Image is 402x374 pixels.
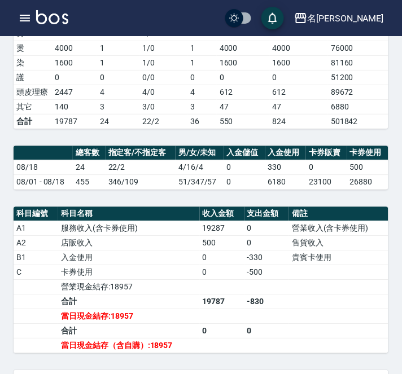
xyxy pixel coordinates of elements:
[200,250,244,265] td: 0
[14,41,52,55] td: 燙
[187,114,217,129] td: 36
[14,221,58,236] td: A1
[58,280,199,294] td: 營業現金結存:18957
[139,70,187,85] td: 0 / 0
[52,85,97,99] td: 2447
[176,146,224,161] th: 男/女/未知
[290,7,388,30] button: 名[PERSON_NAME]
[36,10,68,24] img: Logo
[200,294,244,309] td: 19787
[106,175,176,190] td: 346/109
[58,250,199,265] td: 入金使用
[58,236,199,250] td: 店販收入
[200,324,244,338] td: 0
[14,85,52,99] td: 頭皮理療
[347,175,388,190] td: 26880
[176,160,224,175] td: 4/16/4
[200,221,244,236] td: 19287
[14,160,73,175] td: 08/18
[244,207,289,222] th: 支出金額
[14,114,52,129] td: 合計
[52,41,97,55] td: 4000
[200,236,244,250] td: 500
[217,99,270,114] td: 47
[139,85,187,99] td: 4 / 0
[217,55,270,70] td: 1600
[347,146,388,161] th: 卡券使用
[265,175,307,190] td: 6180
[106,160,176,175] td: 22/2
[58,294,199,309] td: 合計
[217,85,270,99] td: 612
[224,175,265,190] td: 0
[14,236,58,250] td: A2
[217,41,270,55] td: 4000
[52,99,97,114] td: 140
[244,324,289,338] td: 0
[52,70,97,85] td: 0
[14,55,52,70] td: 染
[14,250,58,265] td: B1
[261,7,284,29] button: save
[97,70,140,85] td: 0
[306,175,347,190] td: 23100
[187,99,217,114] td: 3
[14,207,388,354] table: a dense table
[270,85,329,99] td: 612
[14,146,388,190] table: a dense table
[270,55,329,70] td: 1600
[73,175,105,190] td: 455
[97,114,140,129] td: 24
[139,41,187,55] td: 1 / 0
[217,114,270,129] td: 550
[328,55,395,70] td: 81160
[328,70,395,85] td: 51200
[58,207,199,222] th: 科目名稱
[270,99,329,114] td: 47
[244,236,289,250] td: 0
[244,294,289,309] td: -830
[106,146,176,161] th: 指定客/不指定客
[347,160,388,175] td: 500
[289,207,388,222] th: 備註
[14,70,52,85] td: 護
[217,70,270,85] td: 0
[187,85,217,99] td: 4
[176,175,224,190] td: 51/347/57
[265,160,307,175] td: 330
[58,265,199,280] td: 卡券使用
[244,250,289,265] td: -330
[14,175,73,190] td: 08/01 - 08/18
[187,70,217,85] td: 0
[73,146,105,161] th: 總客數
[58,221,199,236] td: 服務收入(含卡券使用)
[224,146,265,161] th: 入金儲值
[139,114,187,129] td: 22/2
[328,85,395,99] td: 89672
[328,41,395,55] td: 76000
[139,99,187,114] td: 3 / 0
[97,41,140,55] td: 1
[244,221,289,236] td: 0
[244,265,289,280] td: -500
[58,324,199,338] td: 合計
[328,99,395,114] td: 6880
[187,55,217,70] td: 1
[58,338,199,353] td: 當日現金結存（含自購）:18957
[289,221,388,236] td: 營業收入(含卡券使用)
[187,41,217,55] td: 1
[289,250,388,265] td: 貴賓卡使用
[73,160,105,175] td: 24
[52,114,97,129] td: 19787
[224,160,265,175] td: 0
[58,309,199,324] td: 當日現金結存:18957
[97,99,140,114] td: 3
[270,41,329,55] td: 4000
[52,55,97,70] td: 1600
[270,114,329,129] td: 824
[328,114,395,129] td: 501842
[97,85,140,99] td: 4
[139,55,187,70] td: 1 / 0
[14,99,52,114] td: 其它
[289,236,388,250] td: 售貨收入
